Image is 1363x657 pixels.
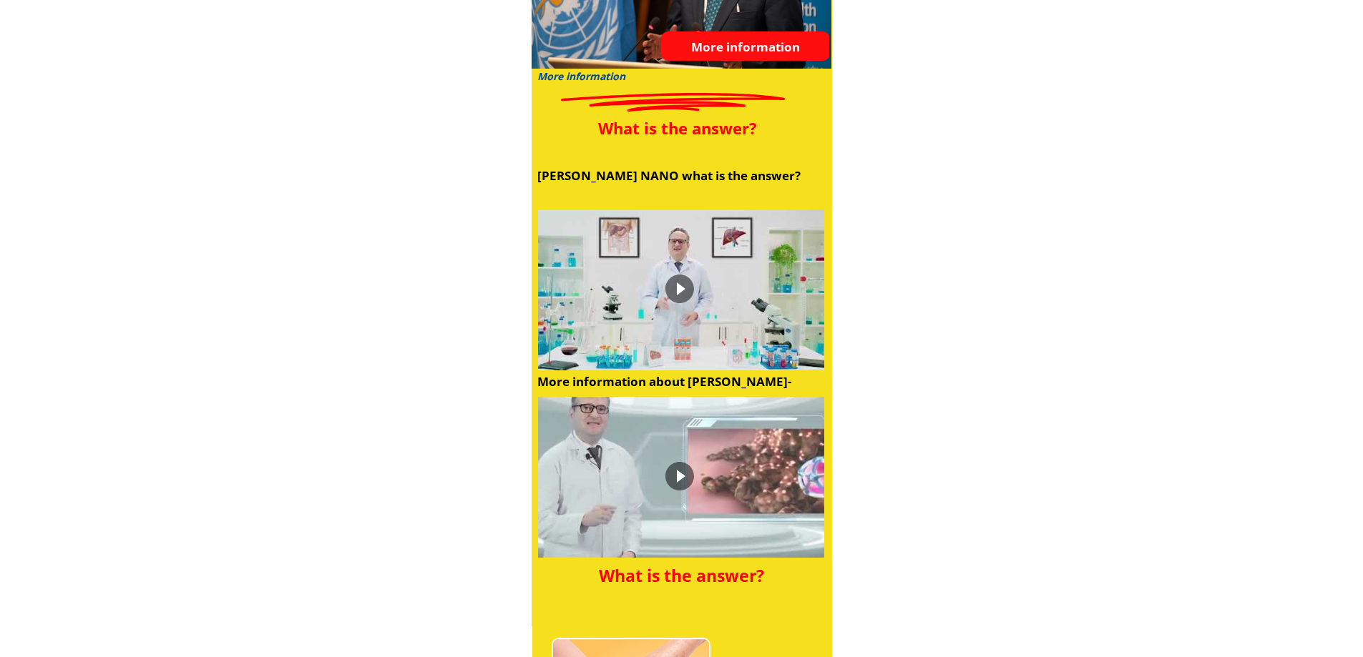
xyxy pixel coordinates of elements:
[537,167,801,184] font: [PERSON_NAME] NANO what is the answer?
[691,39,800,55] font: More information
[537,69,625,83] font: More information
[537,373,791,409] font: More information about [PERSON_NAME]-[PERSON_NAME]
[598,117,757,139] font: What is the answer?
[599,564,764,587] font: What is the answer?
